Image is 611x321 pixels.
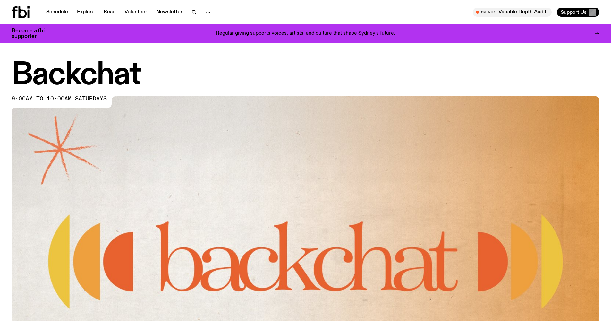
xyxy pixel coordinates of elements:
p: Regular giving supports voices, artists, and culture that shape Sydney’s future. [216,31,395,37]
span: 9:00am to 10:00am saturdays [12,96,107,101]
a: Newsletter [152,8,186,17]
button: On AirVariable Depth Audit [473,8,552,17]
h1: Backchat [12,61,599,90]
a: Volunteer [121,8,151,17]
a: Read [100,8,119,17]
h3: Become a fbi supporter [12,28,53,39]
button: Support Us [557,8,599,17]
a: Explore [73,8,98,17]
span: Support Us [561,9,587,15]
a: Schedule [42,8,72,17]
